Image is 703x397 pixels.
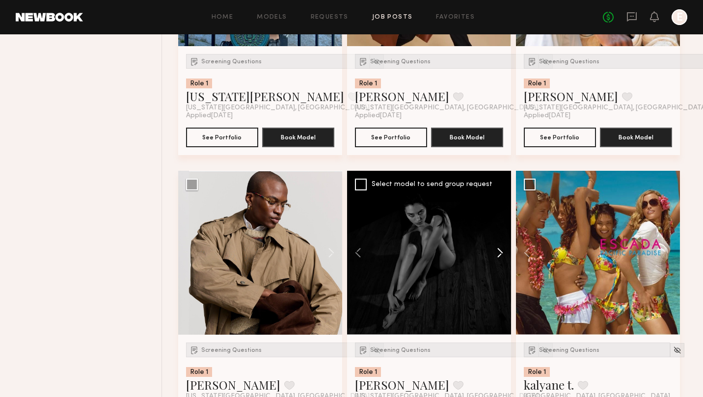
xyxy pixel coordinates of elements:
[370,347,431,353] span: Screening Questions
[524,112,672,120] div: Applied [DATE]
[524,88,618,104] a: [PERSON_NAME]
[355,377,449,393] a: [PERSON_NAME]
[524,367,550,377] div: Role 1
[355,367,381,377] div: Role 1
[186,88,344,104] a: [US_STATE][PERSON_NAME]
[262,132,334,141] a: Book Model
[186,112,334,120] div: Applied [DATE]
[355,104,539,112] span: [US_STATE][GEOGRAPHIC_DATA], [GEOGRAPHIC_DATA]
[311,14,349,21] a: Requests
[186,79,212,88] div: Role 1
[186,377,280,393] a: [PERSON_NAME]
[372,181,492,188] div: Select model to send group request
[539,59,599,65] span: Screening Questions
[527,345,537,355] img: Submission Icon
[673,346,681,354] img: Unhide Model
[189,345,199,355] img: Submission Icon
[212,14,234,21] a: Home
[524,128,596,147] button: See Portfolio
[600,128,672,147] button: Book Model
[262,128,334,147] button: Book Model
[355,112,503,120] div: Applied [DATE]
[355,79,381,88] div: Role 1
[431,128,503,147] button: Book Model
[524,79,550,88] div: Role 1
[524,377,574,393] a: kalyane t.
[201,347,262,353] span: Screening Questions
[186,367,212,377] div: Role 1
[355,88,449,104] a: [PERSON_NAME]
[358,345,368,355] img: Submission Icon
[672,9,687,25] a: E
[431,132,503,141] a: Book Model
[186,128,258,147] button: See Portfolio
[186,104,370,112] span: [US_STATE][GEOGRAPHIC_DATA], [GEOGRAPHIC_DATA]
[436,14,475,21] a: Favorites
[189,56,199,66] img: Submission Icon
[372,14,413,21] a: Job Posts
[358,56,368,66] img: Submission Icon
[539,347,599,353] span: Screening Questions
[527,56,537,66] img: Submission Icon
[370,59,431,65] span: Screening Questions
[201,59,262,65] span: Screening Questions
[600,132,672,141] a: Book Model
[257,14,287,21] a: Models
[355,128,427,147] button: See Portfolio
